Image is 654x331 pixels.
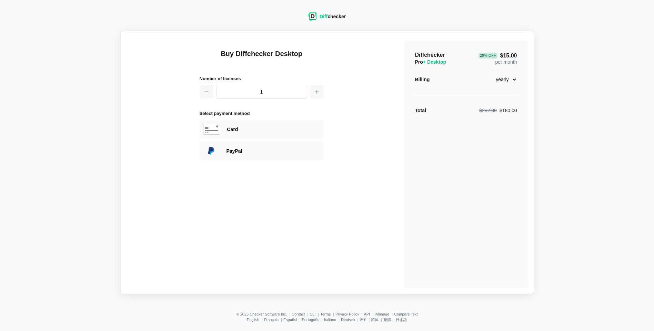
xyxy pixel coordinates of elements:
div: Billing [415,76,430,83]
a: Deutsch [341,318,355,322]
strong: Total [415,108,426,113]
span: Diffchecker [415,52,445,58]
div: Paying with Card [227,126,320,133]
span: Pro [415,59,446,65]
div: checker [320,13,346,20]
a: Compare Text [394,312,417,316]
a: Diffchecker logoDiffchecker [308,16,346,22]
a: 繁體 [383,318,391,322]
span: Diff [320,14,328,19]
a: CLI [310,312,315,316]
a: Italiano [324,318,336,322]
a: 简体 [371,318,379,322]
a: iManage [375,312,389,316]
h2: Select payment method [200,110,324,117]
div: 29 % Off [479,53,497,58]
div: Paying with PayPal [227,148,320,154]
a: Português [302,318,319,322]
a: Privacy Policy [335,312,359,316]
div: $180.00 [479,107,517,114]
h2: Number of licenses [200,75,324,82]
a: 日本語 [396,318,407,322]
span: $252.00 [479,108,497,113]
a: Terms [320,312,331,316]
span: + Desktop [423,59,446,65]
a: Contact [292,312,305,316]
h1: Buy Diffchecker Desktop [200,49,324,67]
div: per month [479,52,517,65]
div: Paying with Card [200,120,324,139]
a: English [247,318,259,322]
a: हिन्दी [360,318,366,322]
span: $15.00 [479,53,517,58]
img: Diffchecker logo [308,12,317,21]
a: API [364,312,370,316]
div: Paying with PayPal [200,141,324,160]
input: 1 [216,85,307,99]
a: Français [264,318,279,322]
a: Español [283,318,297,322]
li: © 2025 Checker Software Inc. [236,312,292,316]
